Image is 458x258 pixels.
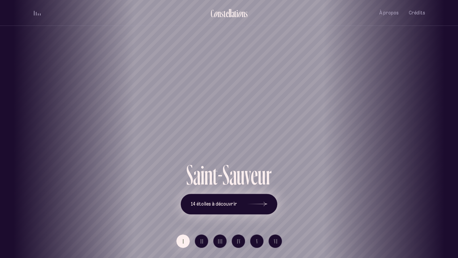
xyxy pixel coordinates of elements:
[234,8,236,19] div: t
[201,161,204,189] div: i
[191,201,237,207] span: 14 étoiles à découvrir
[237,239,241,244] span: IV
[237,161,245,189] div: u
[211,8,214,19] div: C
[229,161,237,189] div: a
[204,161,213,189] div: n
[269,234,282,248] button: VI
[245,8,248,19] div: s
[195,234,208,248] button: II
[232,234,245,248] button: IV
[231,8,234,19] div: a
[251,161,258,189] div: e
[224,8,226,19] div: t
[218,8,221,19] div: n
[183,239,184,244] span: I
[236,8,238,19] div: i
[266,161,272,189] div: r
[181,194,277,215] button: 14 étoiles à découvrir
[218,239,223,244] span: III
[250,234,264,248] button: V
[229,8,230,19] div: l
[242,8,245,19] div: n
[213,161,218,189] div: t
[409,10,425,16] span: Crédits
[33,9,42,16] button: volume audio
[258,161,266,189] div: u
[213,234,227,248] button: III
[176,234,190,248] button: I
[256,239,259,244] span: V
[230,8,231,19] div: l
[186,161,193,189] div: S
[193,161,201,189] div: a
[214,8,218,19] div: o
[218,161,223,189] div: -
[221,8,224,19] div: s
[379,10,399,16] span: À propos
[379,5,399,21] button: À propos
[245,161,251,189] div: v
[201,239,204,244] span: II
[226,8,229,19] div: e
[409,5,425,21] button: Crédits
[274,239,278,244] span: VI
[238,8,242,19] div: o
[223,161,229,189] div: S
